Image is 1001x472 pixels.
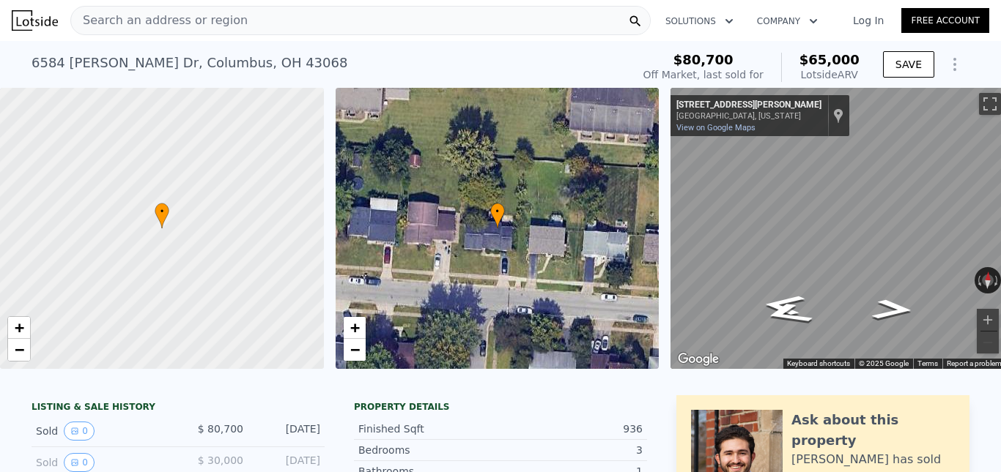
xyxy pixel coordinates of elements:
div: [DATE] [255,453,320,472]
span: © 2025 Google [859,359,909,367]
a: Zoom out [344,339,366,361]
button: Company [745,8,830,34]
path: Go East, Benjamin Dr [854,294,931,325]
button: View historical data [64,422,95,441]
button: View historical data [64,453,95,472]
a: Zoom out [8,339,30,361]
span: Search an address or region [71,12,248,29]
a: Free Account [901,8,989,33]
button: Rotate counterclockwise [975,267,983,293]
button: Solutions [654,8,745,34]
a: Show location on map [833,108,843,124]
div: Sold [36,453,166,472]
div: Bedrooms [358,443,500,457]
div: [STREET_ADDRESS][PERSON_NAME] [676,100,821,111]
div: Off Market, last sold for [643,67,764,82]
div: Ask about this property [791,410,955,451]
div: 936 [500,422,643,436]
div: [GEOGRAPHIC_DATA], [US_STATE] [676,111,821,121]
button: SAVE [883,51,934,78]
div: Lotside ARV [799,67,860,82]
img: Google [674,350,723,369]
div: 3 [500,443,643,457]
button: Keyboard shortcuts [787,359,850,369]
span: $65,000 [799,52,860,67]
button: Toggle fullscreen view [979,93,1001,115]
span: + [350,318,359,337]
button: Show Options [940,50,969,79]
span: − [15,340,24,359]
a: View on Google Maps [676,123,756,132]
a: Open this area in Google Maps (opens a new window) [674,350,723,369]
div: [DATE] [255,422,320,441]
span: $80,700 [673,52,734,67]
span: • [155,205,169,218]
a: Terms (opens in new tab) [917,359,938,367]
div: Sold [36,422,166,441]
a: Log In [835,13,901,28]
span: + [15,318,24,337]
span: • [490,205,505,218]
span: $ 30,000 [198,454,243,466]
div: Property details [354,401,647,413]
a: Zoom in [8,317,30,339]
div: 6584 [PERSON_NAME] Dr , Columbus , OH 43068 [32,53,347,73]
div: • [490,203,505,228]
button: Zoom in [977,309,999,331]
img: Lotside [12,10,58,31]
button: Reset the view [981,267,994,294]
button: Rotate clockwise [993,267,1001,293]
div: • [155,203,169,228]
a: Zoom in [344,317,366,339]
span: − [350,340,359,359]
div: LISTING & SALE HISTORY [32,401,325,416]
span: $ 80,700 [198,423,243,435]
path: Go Southwest, Kelley Ct [740,297,834,331]
button: Zoom out [977,331,999,353]
div: Finished Sqft [358,422,500,436]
